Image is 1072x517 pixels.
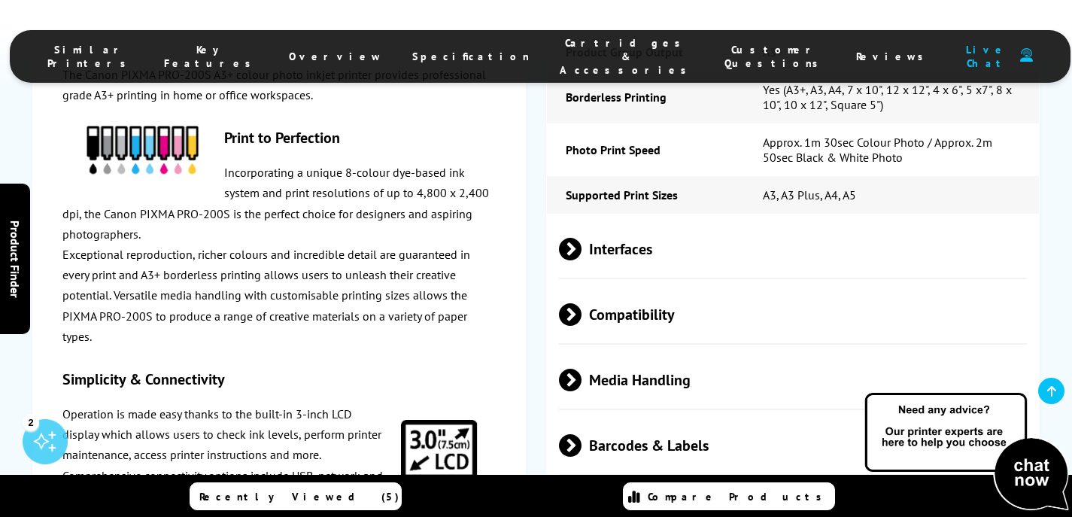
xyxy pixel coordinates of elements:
[560,36,694,77] span: Cartridges & Accessories
[856,50,931,63] span: Reviews
[744,176,1040,214] td: A3, A3 Plus, A4, A5
[547,176,744,214] td: Supported Print Sizes
[62,163,496,245] p: Incorporating a unique 8-colour dye-based ink system and print resolutions of up to 4,800 x 2,400...
[648,490,830,503] span: Compare Products
[289,50,382,63] span: Overview
[412,50,530,63] span: Specification
[62,404,496,466] p: Operation is made easy thanks to the built-in 3-inch LCD display which allows users to check ink ...
[190,482,402,510] a: Recently Viewed (5)
[1020,48,1033,62] img: user-headset-duotone.svg
[623,482,835,510] a: Compare Products
[961,43,1013,70] span: Live Chat
[547,71,744,123] td: Borderless Printing
[62,370,496,389] h3: Simplicity & Connectivity
[547,123,744,176] td: Photo Print Speed
[559,418,1027,474] span: Barcodes & Labels
[559,287,1027,343] span: Compatibility
[23,414,39,430] div: 2
[80,120,205,178] img: canon-pro-200s-8-colour-ink-system-175.png
[559,221,1027,278] span: Interfaces
[62,128,496,147] h3: Print to Perfection
[164,43,259,70] span: Key Features
[744,71,1040,123] td: Yes (A3+, A3, A4, 7 x 10", 12 x 12", 4 x 6", 5 x7", 8 x 10", 10 x 12", Square 5")
[199,490,399,503] span: Recently Viewed (5)
[724,43,826,70] span: Customer Questions
[744,123,1040,176] td: Approx. 1m 30sec Colour Photo / Approx. 2m 50sec Black & White Photo
[47,43,134,70] span: Similar Printers
[559,352,1027,409] span: Media Handling
[8,220,23,297] span: Product Finder
[861,391,1072,514] img: Open Live Chat window
[62,245,496,347] p: Exceptional reproduction, richer colours and incredible detail are guaranteed in every print and ...
[400,419,479,480] img: canon-pro-200s-lcd-110.png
